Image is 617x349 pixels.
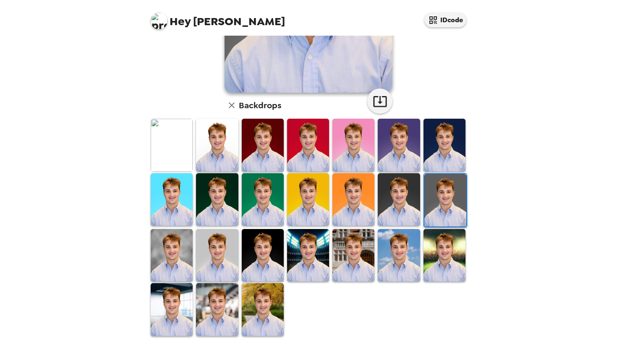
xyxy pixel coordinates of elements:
[239,99,281,112] h6: Backdrops
[151,13,167,29] img: profile pic
[424,13,466,27] button: IDcode
[151,119,193,171] img: Original
[170,14,191,29] span: Hey
[151,8,285,27] span: [PERSON_NAME]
